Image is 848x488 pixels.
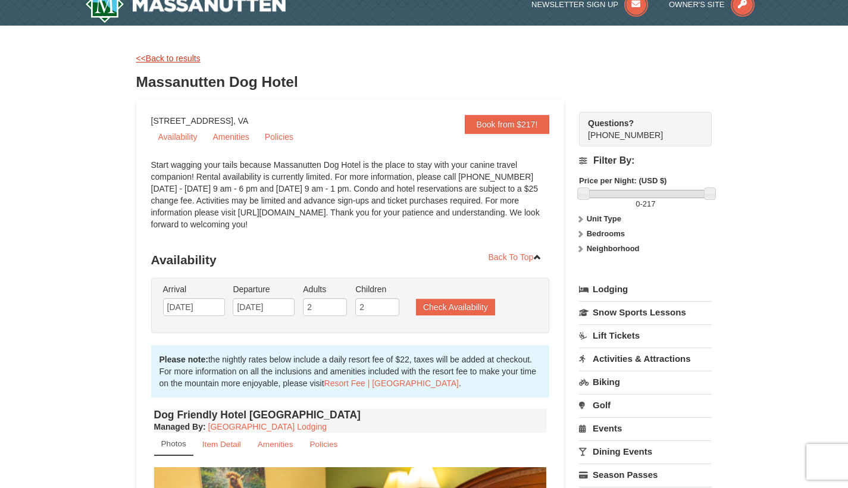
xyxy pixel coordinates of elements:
h4: Filter By: [579,155,712,166]
a: Snow Sports Lessons [579,301,712,323]
a: Availability [151,128,205,146]
a: Book from $217! [465,115,550,134]
small: Policies [309,440,337,449]
div: the nightly rates below include a daily resort fee of $22, taxes will be added at checkout. For m... [151,345,550,398]
a: Resort Fee | [GEOGRAPHIC_DATA] [324,378,459,388]
a: Biking [579,371,712,393]
div: Start wagging your tails because Massanutten Dog Hotel is the place to stay with your canine trav... [151,159,550,242]
label: Arrival [163,283,225,295]
a: Amenities [250,433,301,456]
a: Golf [579,394,712,416]
label: Children [355,283,399,295]
h3: Massanutten Dog Hotel [136,70,712,94]
a: Events [579,417,712,439]
a: Season Passes [579,464,712,486]
label: Adults [303,283,347,295]
span: 0 [636,199,640,208]
label: - [579,198,712,210]
a: [GEOGRAPHIC_DATA] Lodging [208,422,327,431]
small: Amenities [258,440,293,449]
small: Item Detail [202,440,241,449]
a: Policies [258,128,301,146]
a: Dining Events [579,440,712,462]
a: <<Back to results [136,54,201,63]
span: 217 [643,199,656,208]
a: Amenities [205,128,256,146]
span: Managed By [154,422,203,431]
span: [PHONE_NUMBER] [588,117,690,140]
small: Photos [161,439,186,448]
a: Policies [302,433,345,456]
strong: Neighborhood [587,244,640,253]
a: Back To Top [481,248,550,266]
strong: Price per Night: (USD $) [579,176,666,185]
h4: Dog Friendly Hotel [GEOGRAPHIC_DATA] [154,409,547,421]
h3: Availability [151,248,550,272]
strong: : [154,422,206,431]
label: Departure [233,283,295,295]
a: Item Detail [195,433,249,456]
a: Lift Tickets [579,324,712,346]
a: Photos [154,433,193,456]
strong: Questions? [588,118,634,128]
a: Lodging [579,279,712,300]
a: Activities & Attractions [579,348,712,370]
strong: Unit Type [587,214,621,223]
button: Check Availability [416,299,495,315]
strong: Please note: [159,355,208,364]
strong: Bedrooms [587,229,625,238]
